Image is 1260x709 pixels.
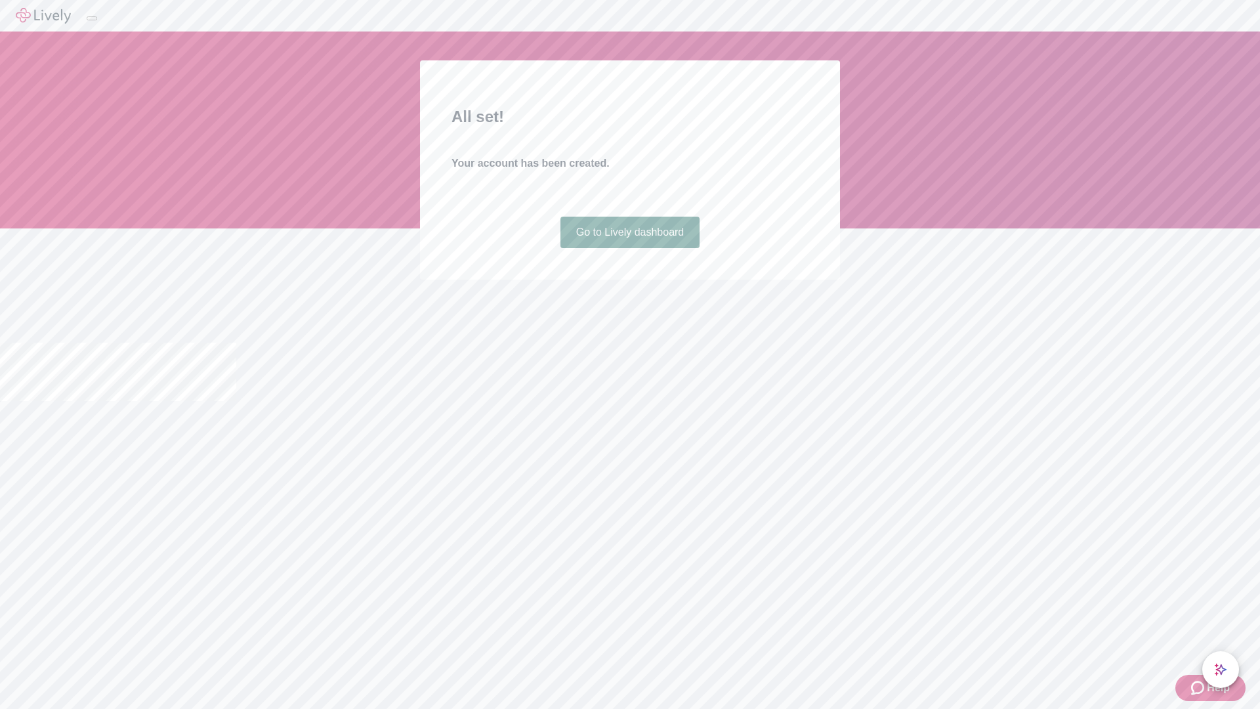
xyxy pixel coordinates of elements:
[87,16,97,20] button: Log out
[1175,675,1246,701] button: Zendesk support iconHelp
[1202,651,1239,688] button: chat
[1214,663,1227,676] svg: Lively AI Assistant
[560,217,700,248] a: Go to Lively dashboard
[451,156,808,171] h4: Your account has been created.
[1207,680,1230,696] span: Help
[16,8,71,24] img: Lively
[1191,680,1207,696] svg: Zendesk support icon
[451,105,808,129] h2: All set!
